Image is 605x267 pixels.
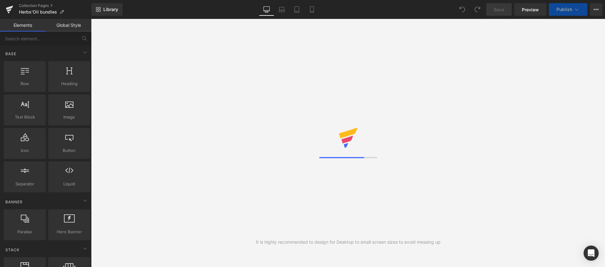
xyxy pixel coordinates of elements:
span: Separator [6,181,44,187]
a: Desktop [259,3,274,16]
button: More [590,3,602,16]
a: Laptop [274,3,289,16]
a: Mobile [304,3,320,16]
button: Redo [471,3,484,16]
span: Save [494,6,504,13]
span: Banner [5,199,23,205]
span: Stack [5,247,20,253]
div: Open Intercom Messenger [584,246,599,261]
a: Preview [514,3,546,16]
span: Row [6,80,44,87]
div: It is highly recommended to design for Desktop to small screen sizes to avoid messing up [256,239,441,246]
button: Undo [456,3,469,16]
a: Global Style [46,19,91,32]
span: Image [50,114,88,120]
a: New Library [91,3,123,16]
span: Publish [556,7,572,12]
span: Text Block [6,114,44,120]
span: Heading [50,80,88,87]
span: Preview [522,6,539,13]
span: Parallax [6,229,44,235]
button: Publish [549,3,587,16]
span: Base [5,51,17,57]
a: Collection Pages [19,3,91,8]
span: Herbs'Oil bundles [19,9,57,15]
a: Tablet [289,3,304,16]
span: Button [50,147,88,154]
span: Liquid [50,181,88,187]
span: Library [103,7,118,12]
span: Hero Banner [50,229,88,235]
span: Icon [6,147,44,154]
